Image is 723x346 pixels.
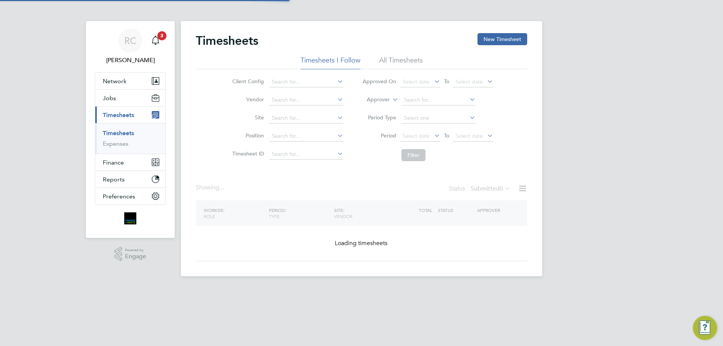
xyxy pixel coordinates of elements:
[362,78,396,85] label: Approved On
[125,253,146,260] span: Engage
[103,111,134,119] span: Timesheets
[230,114,264,121] label: Site
[362,132,396,139] label: Period
[230,150,264,157] label: Timesheet ID
[103,130,134,137] a: Timesheets
[157,31,166,40] span: 3
[300,56,360,69] li: Timesheets I Follow
[269,149,343,160] input: Search for...
[442,76,451,86] span: To
[230,78,264,85] label: Client Config
[219,184,224,191] span: ...
[442,131,451,140] span: To
[95,171,165,187] button: Reports
[86,21,175,238] nav: Main navigation
[477,33,527,45] button: New Timesheet
[125,247,146,253] span: Powered by
[114,247,146,261] a: Powered byEngage
[103,78,127,85] span: Network
[95,154,165,171] button: Finance
[95,123,165,154] div: Timesheets
[124,36,136,46] span: RC
[124,212,136,224] img: bromak-logo-retina.png
[230,132,264,139] label: Position
[103,140,128,147] a: Expenses
[196,184,225,192] div: Showing
[95,188,165,204] button: Preferences
[401,149,426,161] button: Filter
[449,184,512,194] div: Status
[356,96,390,104] label: Approver
[103,159,124,166] span: Finance
[95,107,165,123] button: Timesheets
[379,56,423,69] li: All Timesheets
[401,113,476,123] input: Select one
[103,193,135,200] span: Preferences
[95,29,166,65] a: RC[PERSON_NAME]
[269,77,343,87] input: Search for...
[269,113,343,123] input: Search for...
[500,185,503,192] span: 0
[95,56,166,65] span: Roselyn Coelho
[196,33,258,48] h2: Timesheets
[403,133,430,139] span: Select date
[693,316,717,340] button: Engage Resource Center
[95,90,165,106] button: Jobs
[103,95,116,102] span: Jobs
[269,95,343,105] input: Search for...
[471,185,511,192] label: Submitted
[95,73,165,89] button: Network
[362,114,396,121] label: Period Type
[148,29,163,53] a: 3
[401,95,476,105] input: Search for...
[95,212,166,224] a: Go to home page
[456,133,483,139] span: Select date
[230,96,264,103] label: Vendor
[269,131,343,142] input: Search for...
[456,78,483,85] span: Select date
[103,176,125,183] span: Reports
[403,78,430,85] span: Select date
